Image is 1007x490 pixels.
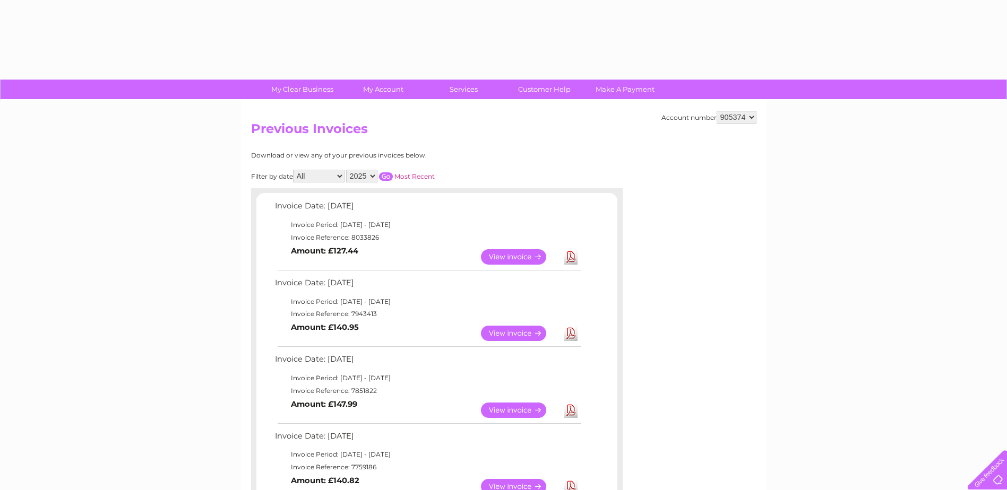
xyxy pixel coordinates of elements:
[481,249,559,265] a: View
[272,276,583,295] td: Invoice Date: [DATE]
[481,326,559,341] a: View
[272,231,583,244] td: Invoice Reference: 8033826
[291,246,358,256] b: Amount: £127.44
[481,402,559,418] a: View
[394,172,435,180] a: Most Recent
[251,152,530,159] div: Download or view any of your previous invoices below.
[272,372,583,384] td: Invoice Period: [DATE] - [DATE]
[564,326,578,341] a: Download
[272,448,583,461] td: Invoice Period: [DATE] - [DATE]
[259,80,346,99] a: My Clear Business
[291,399,357,409] b: Amount: £147.99
[272,352,583,372] td: Invoice Date: [DATE]
[272,218,583,231] td: Invoice Period: [DATE] - [DATE]
[272,295,583,308] td: Invoice Period: [DATE] - [DATE]
[272,199,583,218] td: Invoice Date: [DATE]
[581,80,669,99] a: Make A Payment
[661,111,756,124] div: Account number
[272,384,583,397] td: Invoice Reference: 7851822
[420,80,507,99] a: Services
[339,80,427,99] a: My Account
[272,308,583,320] td: Invoice Reference: 7943413
[251,170,530,182] div: Filter by date
[501,80,588,99] a: Customer Help
[564,249,578,265] a: Download
[564,402,578,418] a: Download
[291,476,359,485] b: Amount: £140.82
[291,322,359,332] b: Amount: £140.95
[272,429,583,449] td: Invoice Date: [DATE]
[251,121,756,142] h2: Previous Invoices
[272,461,583,474] td: Invoice Reference: 7759186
